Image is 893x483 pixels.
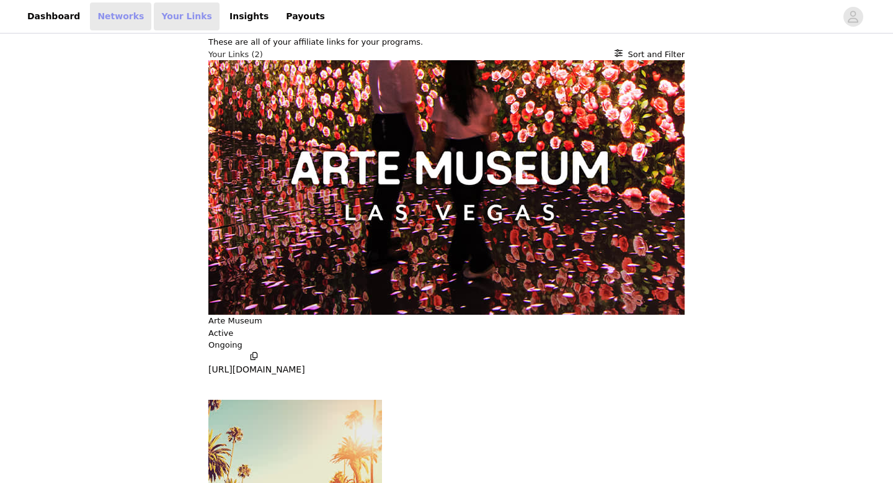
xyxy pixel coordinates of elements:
a: Payouts [278,2,332,30]
a: Insights [222,2,276,30]
p: [URL][DOMAIN_NAME] [208,363,305,376]
a: Your Links [154,2,220,30]
button: [URL][DOMAIN_NAME] [208,351,305,377]
div: avatar [847,7,859,27]
img: ARTE MUSEUM: An Immersive Media Art Exhibition - Las Vegas - Tickets | Fever [208,60,685,315]
h3: Your Links (2) [208,48,263,61]
p: Active [208,327,233,340]
p: Ongoing [208,339,685,351]
a: Dashboard [20,2,87,30]
a: Networks [90,2,151,30]
button: Arte Museum [208,315,262,327]
p: These are all of your affiliate links for your programs. [208,36,685,48]
button: Sort and Filter [615,48,685,61]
